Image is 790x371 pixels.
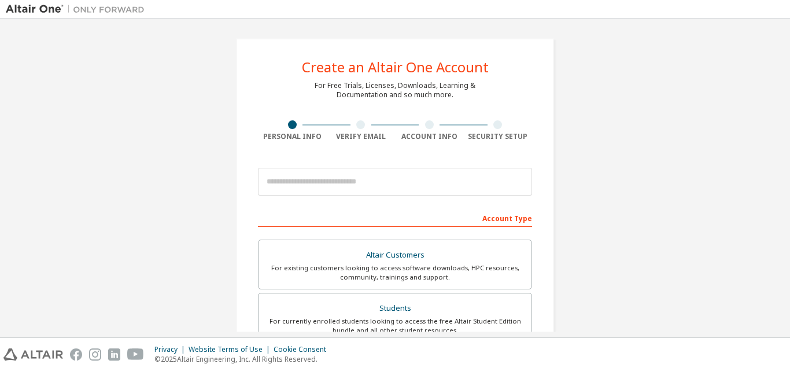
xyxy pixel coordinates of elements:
img: altair_logo.svg [3,348,63,361]
div: Altair Customers [265,247,525,263]
img: facebook.svg [70,348,82,361]
div: Cookie Consent [274,345,333,354]
div: For Free Trials, Licenses, Downloads, Learning & Documentation and so much more. [315,81,475,100]
div: Account Type [258,208,532,227]
div: Students [265,300,525,317]
div: Verify Email [327,132,396,141]
img: linkedin.svg [108,348,120,361]
div: Website Terms of Use [189,345,274,354]
div: For currently enrolled students looking to access the free Altair Student Edition bundle and all ... [265,317,525,335]
img: youtube.svg [127,348,144,361]
div: Account Info [395,132,464,141]
div: For existing customers looking to access software downloads, HPC resources, community, trainings ... [265,263,525,282]
img: instagram.svg [89,348,101,361]
div: Privacy [154,345,189,354]
div: Security Setup [464,132,533,141]
img: Altair One [6,3,150,15]
div: Personal Info [258,132,327,141]
p: © 2025 Altair Engineering, Inc. All Rights Reserved. [154,354,333,364]
div: Create an Altair One Account [302,60,489,74]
